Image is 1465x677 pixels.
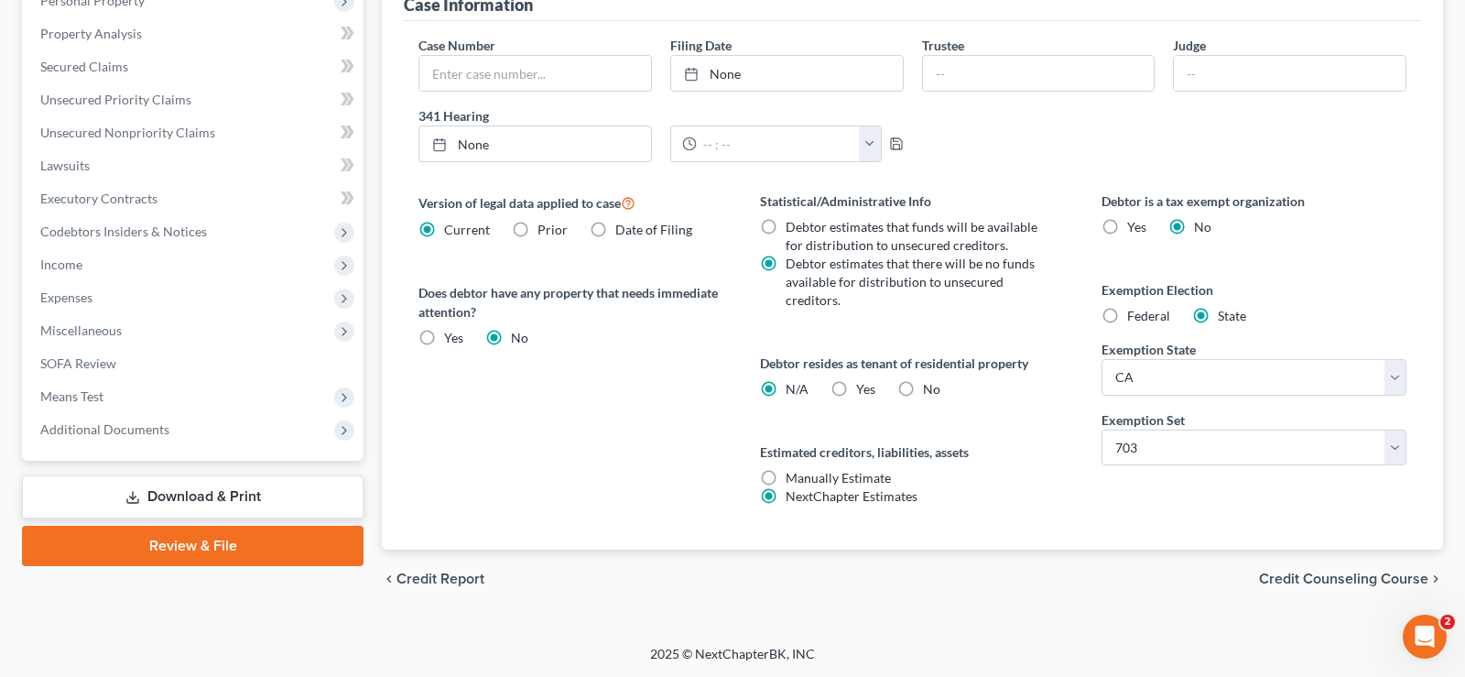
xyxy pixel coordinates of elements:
[1403,615,1447,659] iframe: Intercom live chat
[40,355,116,371] span: SOFA Review
[26,116,364,149] a: Unsecured Nonpriority Claims
[26,347,364,380] a: SOFA Review
[1101,410,1185,430] label: Exemption Set
[856,381,875,397] span: Yes
[396,572,484,586] span: Credit Report
[40,421,169,437] span: Additional Documents
[1428,572,1443,586] i: chevron_right
[697,126,860,161] input: -- : --
[923,56,1155,91] input: --
[40,125,215,140] span: Unsecured Nonpriority Claims
[670,36,732,55] label: Filing Date
[1259,572,1443,586] button: Credit Counseling Course chevron_right
[382,572,396,586] i: chevron_left
[786,488,917,504] span: NextChapter Estimates
[760,191,1065,211] label: Statistical/Administrative Info
[1218,308,1246,323] span: State
[671,56,903,91] a: None
[786,381,808,397] span: N/A
[40,26,142,41] span: Property Analysis
[1174,56,1405,91] input: --
[1101,340,1196,359] label: Exemption State
[40,322,122,338] span: Miscellaneous
[786,470,891,486] span: Manually Estimate
[26,50,364,83] a: Secured Claims
[26,149,364,182] a: Lawsuits
[923,381,940,397] span: No
[40,191,157,206] span: Executory Contracts
[40,158,90,173] span: Lawsuits
[1440,615,1455,629] span: 2
[419,56,651,91] input: Enter case number...
[1127,308,1170,323] span: Federal
[1194,219,1211,235] span: No
[1101,191,1406,211] label: Debtor is a tax exempt organization
[1101,280,1406,300] label: Exemption Election
[26,17,364,50] a: Property Analysis
[40,92,191,107] span: Unsecured Priority Claims
[760,442,1065,462] label: Estimated creditors, liabilities, assets
[418,191,723,213] label: Version of legal data applied to case
[444,222,490,237] span: Current
[1173,36,1206,55] label: Judge
[40,257,82,272] span: Income
[418,283,723,322] label: Does debtor have any property that needs immediate attention?
[1127,219,1146,235] span: Yes
[786,219,1037,253] span: Debtor estimates that funds will be available for distribution to unsecured creditors.
[922,36,964,55] label: Trustee
[418,36,495,55] label: Case Number
[40,289,92,305] span: Expenses
[760,354,1065,373] label: Debtor resides as tenant of residential property
[786,256,1035,308] span: Debtor estimates that there will be no funds available for distribution to unsecured creditors.
[444,330,463,345] span: Yes
[40,59,128,74] span: Secured Claims
[382,572,484,586] button: chevron_left Credit Report
[511,330,528,345] span: No
[1259,572,1428,586] span: Credit Counseling Course
[26,182,364,215] a: Executory Contracts
[26,83,364,116] a: Unsecured Priority Claims
[615,222,692,237] span: Date of Filing
[419,126,651,161] a: None
[537,222,568,237] span: Prior
[22,475,364,519] a: Download & Print
[40,388,103,404] span: Means Test
[22,526,364,566] a: Review & File
[409,106,913,126] label: 341 Hearing
[40,224,207,239] span: Codebtors Insiders & Notices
